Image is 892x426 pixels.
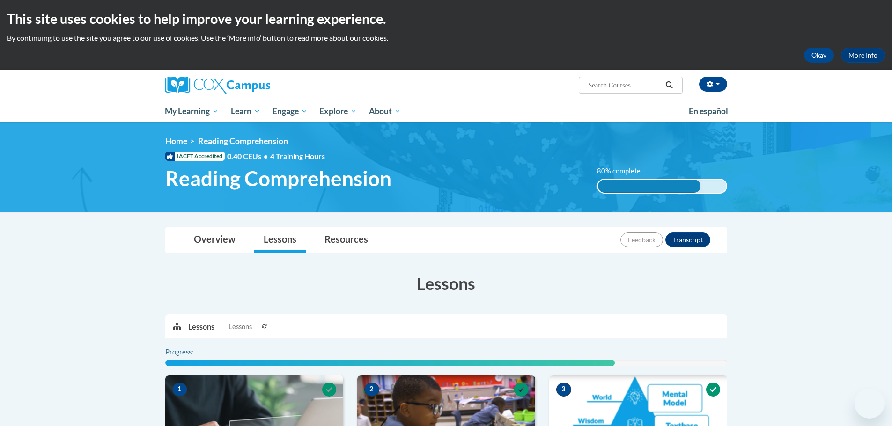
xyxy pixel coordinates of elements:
a: Lessons [254,228,306,253]
span: 4 Training Hours [270,152,325,160]
span: Reading Comprehension [165,166,391,191]
a: Explore [313,101,363,122]
span: 3 [556,383,571,397]
button: Account Settings [699,77,727,92]
p: By continuing to use the site you agree to our use of cookies. Use the ‘More info’ button to read... [7,33,885,43]
a: Overview [184,228,245,253]
span: 2 [364,383,379,397]
a: Learn [225,101,266,122]
h3: Lessons [165,272,727,295]
a: Engage [266,101,314,122]
span: • [264,152,268,160]
span: Engage [273,106,308,117]
input: Search Courses [587,79,662,91]
span: Explore [319,106,357,117]
label: 80% complete [597,166,651,176]
iframe: Button to launch messaging window [855,389,885,419]
a: More Info [841,48,885,63]
button: Okay [804,48,834,63]
span: My Learning [165,106,219,117]
img: Cox Campus [165,77,270,94]
a: Cox Campus [165,77,343,94]
span: Learn [231,106,260,117]
span: En español [689,106,728,116]
a: En español [683,101,734,121]
a: Resources [315,228,377,253]
button: Feedback [620,232,663,247]
h2: This site uses cookies to help improve your learning experience. [7,9,885,28]
a: My Learning [159,101,225,122]
span: 0.40 CEUs [227,151,270,161]
span: Lessons [229,322,252,332]
div: 80% complete [598,180,700,193]
label: Progress: [165,347,219,357]
span: About [369,106,401,117]
button: Transcript [665,232,710,247]
span: Reading Comprehension [198,136,288,146]
span: 1 [172,383,187,397]
div: Main menu [151,101,741,122]
button: Search [662,79,676,91]
a: About [363,101,407,122]
p: Lessons [188,322,214,332]
a: Home [165,136,187,146]
span: IACET Accredited [165,152,225,161]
